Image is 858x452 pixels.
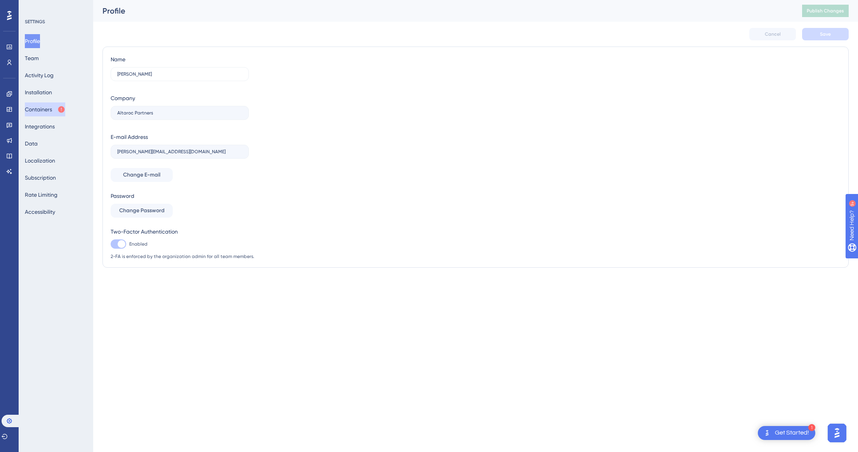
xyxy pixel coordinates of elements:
[18,2,49,11] span: Need Help?
[25,85,52,99] button: Installation
[111,253,254,260] span: 2-FA is enforced by the organization admin for all team members.
[119,206,165,215] span: Change Password
[758,426,815,440] div: Open Get Started! checklist, remaining modules: 1
[25,119,55,133] button: Integrations
[123,170,160,180] span: Change E-mail
[25,51,39,65] button: Team
[802,28,849,40] button: Save
[111,204,173,218] button: Change Password
[802,5,849,17] button: Publish Changes
[765,31,781,37] span: Cancel
[749,28,796,40] button: Cancel
[102,5,783,16] div: Profile
[111,227,254,236] div: Two-Factor Authentication
[25,19,88,25] div: SETTINGS
[25,34,40,48] button: Profile
[111,55,125,64] div: Name
[807,8,844,14] span: Publish Changes
[111,132,148,142] div: E-mail Address
[117,149,242,154] input: E-mail Address
[52,4,57,10] div: 9+
[129,241,148,247] span: Enabled
[25,137,38,151] button: Data
[25,68,54,82] button: Activity Log
[111,191,254,201] div: Password
[25,171,56,185] button: Subscription
[820,31,831,37] span: Save
[25,102,65,116] button: Containers
[117,110,242,116] input: Company Name
[111,94,135,103] div: Company
[25,188,57,202] button: Rate Limiting
[808,424,815,431] div: 1
[111,168,173,182] button: Change E-mail
[117,71,242,77] input: Name Surname
[25,154,55,168] button: Localization
[25,205,55,219] button: Accessibility
[775,429,809,437] div: Get Started!
[762,428,772,438] img: launcher-image-alternative-text
[825,421,849,445] iframe: UserGuiding AI Assistant Launcher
